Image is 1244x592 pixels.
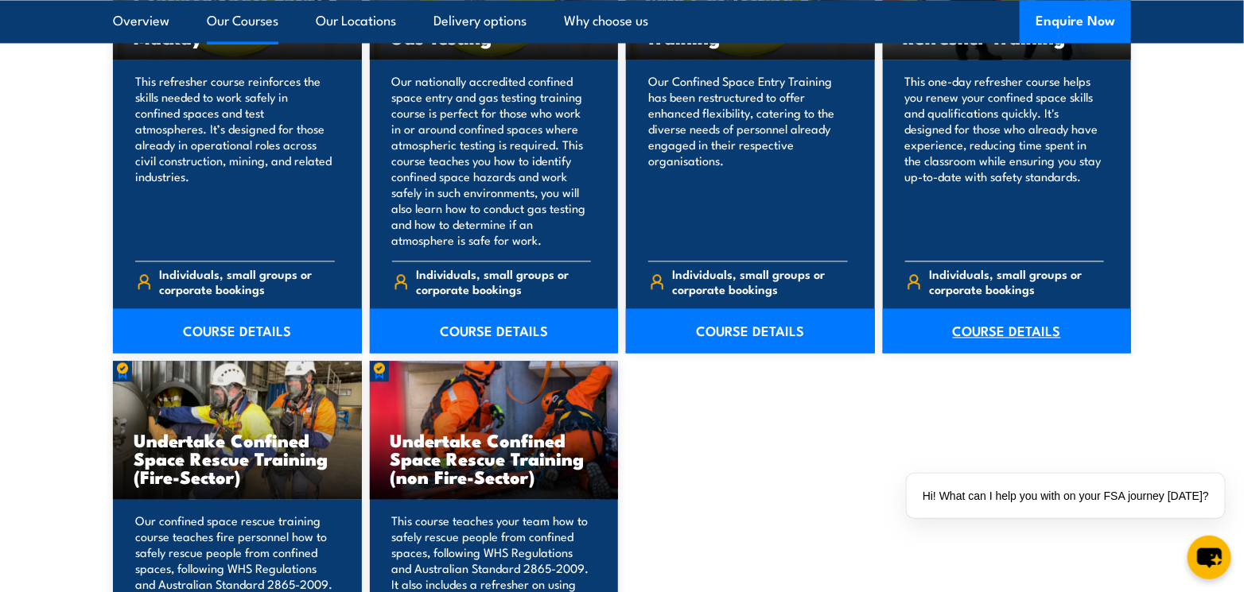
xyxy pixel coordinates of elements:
span: Individuals, small groups or corporate bookings [673,266,848,296]
span: Individuals, small groups or corporate bookings [160,266,335,296]
button: chat-button [1188,536,1231,579]
a: COURSE DETAILS [370,308,619,353]
div: Hi! What can I help you with on your FSA journey [DATE]? [907,474,1225,518]
p: This refresher course reinforces the skills needed to work safely in confined spaces and test atm... [135,73,335,248]
h3: Confined Space with Gas Testing [391,10,598,46]
h3: Confined Space Entry Refresher Training [904,10,1111,46]
a: COURSE DETAILS [626,308,875,353]
span: Individuals, small groups or corporate bookings [416,266,591,296]
h3: Undertake Confined Space Rescue Training (non Fire-Sector) [391,431,598,486]
p: Our Confined Space Entry Training has been restructured to offer enhanced flexibility, catering t... [648,73,848,248]
p: Our nationally accredited confined space entry and gas testing training course is perfect for tho... [392,73,592,248]
span: Individuals, small groups or corporate bookings [929,266,1104,296]
h3: Undertake Confined Space Rescue Training (Fire-Sector) [134,431,341,486]
a: COURSE DETAILS [113,308,362,353]
a: COURSE DETAILS [883,308,1132,353]
p: This one-day refresher course helps you renew your confined space skills and qualifications quick... [905,73,1105,248]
